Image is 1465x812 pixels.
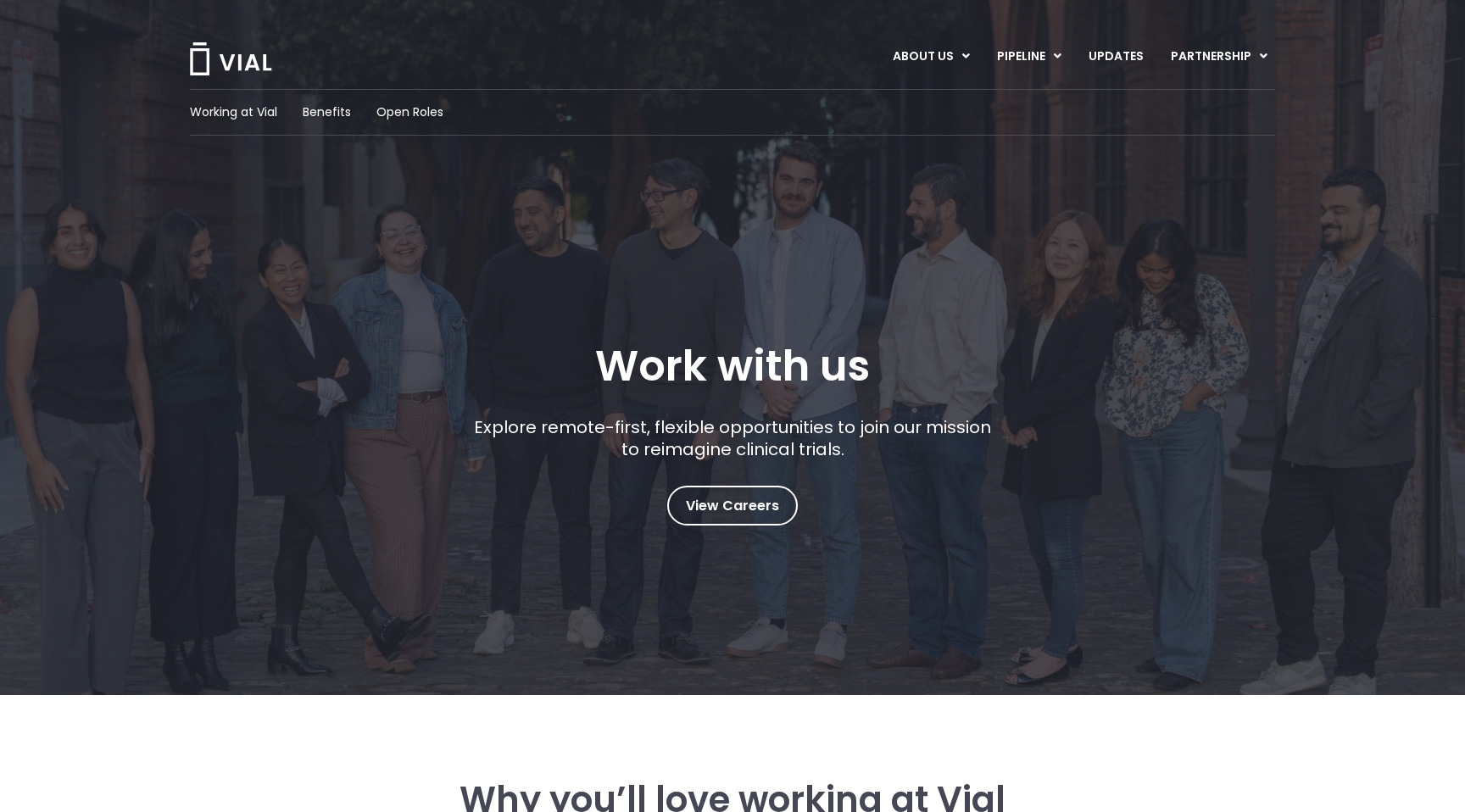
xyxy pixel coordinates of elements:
[468,416,998,460] p: Explore remote-first, flexible opportunities to join our mission to reimagine clinical trials.
[376,103,443,121] a: Open Roles
[667,486,798,526] a: View Careers
[686,495,779,517] span: View Careers
[190,103,277,121] a: Working at Vial
[983,42,1074,71] a: PIPELINEMenu Toggle
[1075,42,1156,71] a: UPDATES
[188,42,273,75] img: Vial Logo
[1157,42,1281,71] a: PARTNERSHIPMenu Toggle
[303,103,351,121] a: Benefits
[879,42,983,71] a: ABOUT USMenu Toggle
[595,342,870,391] h1: Work with us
